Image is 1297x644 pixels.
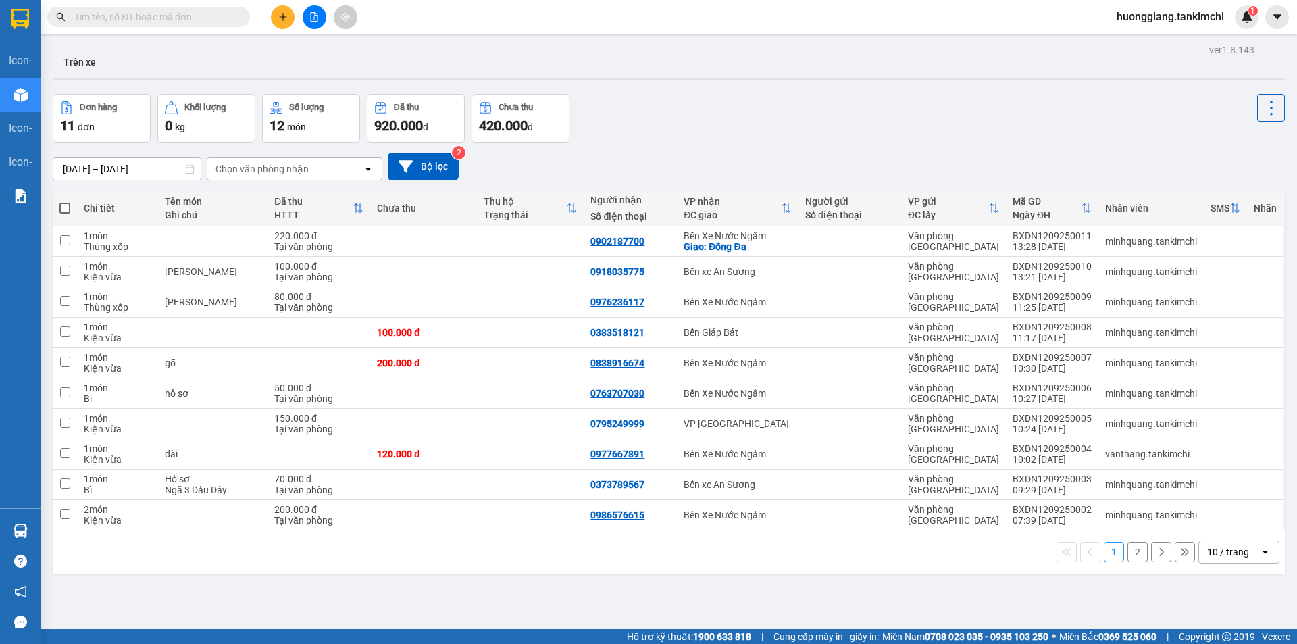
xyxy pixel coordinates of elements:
span: đ [528,122,533,132]
div: 11:25 [DATE] [1013,302,1092,313]
div: Đã thu [274,196,353,207]
div: Văn phòng [GEOGRAPHIC_DATA] [908,504,999,526]
div: 0373789567 [590,479,644,490]
div: BXDN1209250005 [1013,413,1092,424]
span: Miền Bắc [1059,629,1156,644]
div: Người gửi [805,196,894,207]
div: 2 món [84,504,151,515]
div: BXDN1209250002 [1013,504,1092,515]
div: Hồ sơ [165,474,261,485]
div: Tại văn phòng [274,424,363,435]
div: Kiện vừa [84,454,151,465]
span: question-circle [14,555,27,568]
div: 0977667891 [590,449,644,460]
input: Tìm tên, số ĐT hoặc mã đơn [74,9,234,24]
div: 200.000 đ [377,357,470,368]
span: aim [340,12,350,22]
div: Chưa thu [377,203,470,214]
button: caret-down [1265,5,1289,29]
div: 10:02 [DATE] [1013,454,1092,465]
th: Toggle SortBy [901,191,1006,226]
svg: open [1260,547,1271,558]
div: minhquang.tankimchi [1105,388,1197,399]
div: Kiện vừa [84,332,151,343]
div: Ngày ĐH [1013,209,1081,220]
div: icon- [9,153,32,170]
span: plus [278,12,288,22]
span: Cung cấp máy in - giấy in: [773,629,879,644]
div: Nhờ giao [165,266,261,277]
button: aim [334,5,357,29]
img: warehouse-icon [14,524,28,538]
div: 0838916674 [590,357,644,368]
div: Tại văn phòng [274,241,363,252]
div: BXDN1209250010 [1013,261,1092,272]
div: Thùng xốp [84,241,151,252]
span: notification [14,585,27,598]
div: Ghi chú [165,209,261,220]
span: | [761,629,763,644]
div: 0763707030 [590,388,644,399]
strong: 1900 633 818 [693,631,751,642]
input: Select a date range. [53,158,201,180]
div: Bến Xe Nước Ngầm [684,510,792,520]
div: BXDN1209250011 [1013,230,1092,241]
div: Chọn văn phòng nhận [215,162,309,176]
div: minhquang.tankimchi [1105,266,1197,277]
th: Toggle SortBy [677,191,798,226]
div: BXDN1209250006 [1013,382,1092,393]
div: Giao: Đống Đa [684,241,792,252]
div: 100.000 đ [377,327,470,338]
div: icon- [9,120,32,137]
div: Bến Xe Nước Ngầm [684,297,792,307]
span: ⚪️ [1052,634,1056,639]
div: BXDN1209250007 [1013,352,1092,363]
div: Văn phòng [GEOGRAPHIC_DATA] [908,443,999,465]
span: huonggiang.tankimchi [1106,8,1235,25]
sup: 2 [452,146,465,159]
div: 13:21 [DATE] [1013,272,1092,282]
span: message [14,616,27,628]
div: minhquang.tankimchi [1105,479,1197,490]
div: minhquang.tankimchi [1105,510,1197,520]
div: Nhân viên [1105,203,1197,214]
div: Đơn hàng [80,103,117,112]
div: Khối lượng [184,103,226,112]
div: Văn phòng [GEOGRAPHIC_DATA] [908,261,999,282]
div: Tại văn phòng [274,302,363,313]
div: Thu hộ [484,196,566,207]
button: Đã thu920.000đ [367,94,465,143]
div: 10 / trang [1207,545,1249,559]
div: 50.000 đ [274,382,363,393]
div: Bến xe An Sương [684,479,792,490]
button: 2 [1127,542,1148,562]
div: Số lượng [289,103,324,112]
div: Mã GD [1013,196,1081,207]
div: Ngã 3 Dầu Dây [165,485,261,495]
button: Đơn hàng11đơn [53,94,151,143]
sup: 1 [1248,6,1258,16]
div: 220.000 đ [274,230,363,241]
div: Văn phòng [GEOGRAPHIC_DATA] [908,352,999,374]
div: Tại văn phòng [274,393,363,404]
span: file-add [309,12,319,22]
div: 1 món [84,413,151,424]
div: Kiện vừa [84,515,151,526]
svg: open [363,164,374,174]
div: 1 món [84,322,151,332]
span: 1 [1250,6,1255,16]
div: 0986576615 [590,510,644,520]
span: 420.000 [479,118,528,134]
div: VP [GEOGRAPHIC_DATA] [684,418,792,429]
div: minhquang.tankimchi [1105,357,1197,368]
th: Toggle SortBy [1006,191,1098,226]
div: Văn phòng [GEOGRAPHIC_DATA] [908,230,999,252]
div: Bì [84,393,151,404]
img: solution-icon [14,189,28,203]
div: 10:27 [DATE] [1013,393,1092,404]
div: minhquang.tankimchi [1105,297,1197,307]
div: 13:28 [DATE] [1013,241,1092,252]
div: ĐC giao [684,209,781,220]
div: BXDN1209250004 [1013,443,1092,454]
div: VP nhận [684,196,781,207]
